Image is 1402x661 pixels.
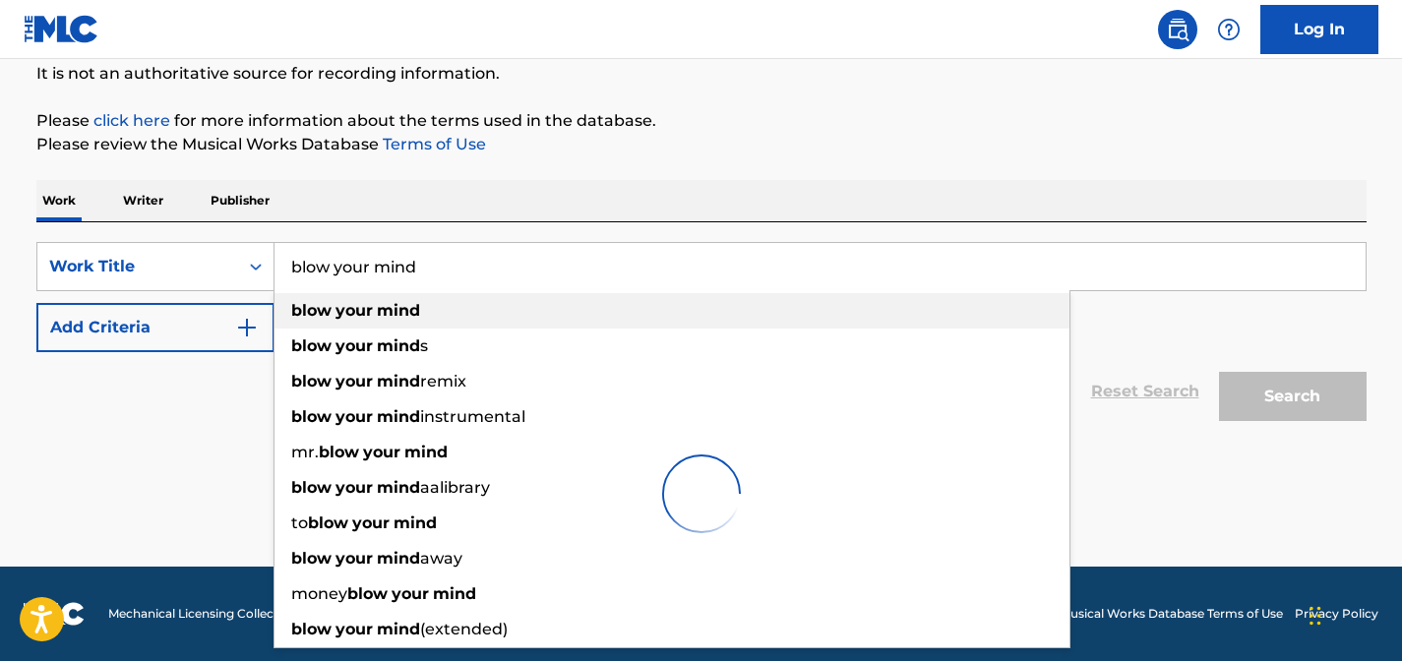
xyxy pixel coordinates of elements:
[647,440,755,547] img: preloader
[377,620,420,638] strong: mind
[1166,18,1189,41] img: search
[1310,586,1321,645] div: Drag
[93,111,170,130] a: click here
[291,407,332,426] strong: blow
[1217,18,1241,41] img: help
[108,605,336,623] span: Mechanical Licensing Collective © 2025
[420,620,508,638] span: (extended)
[49,255,226,278] div: Work Title
[291,620,332,638] strong: blow
[1304,567,1402,661] iframe: Chat Widget
[335,336,373,355] strong: your
[377,336,420,355] strong: mind
[377,407,420,426] strong: mind
[377,301,420,320] strong: mind
[291,584,347,603] span: money
[36,62,1367,86] p: It is not an authoritative source for recording information.
[420,372,466,391] span: remix
[36,109,1367,133] p: Please for more information about the terms used in the database.
[24,15,99,43] img: MLC Logo
[420,549,462,568] span: away
[235,316,259,339] img: 9d2ae6d4665cec9f34b9.svg
[1209,10,1249,49] div: Help
[1260,5,1378,54] a: Log In
[24,602,85,626] img: logo
[377,372,420,391] strong: mind
[379,135,486,153] a: Terms of Use
[335,549,373,568] strong: your
[347,584,388,603] strong: blow
[1158,10,1197,49] a: Public Search
[291,301,332,320] strong: blow
[205,180,275,221] p: Publisher
[335,301,373,320] strong: your
[392,584,429,603] strong: your
[335,620,373,638] strong: your
[36,180,82,221] p: Work
[36,242,1367,431] form: Search Form
[1295,605,1378,623] a: Privacy Policy
[36,133,1367,156] p: Please review the Musical Works Database
[36,303,274,352] button: Add Criteria
[117,180,169,221] p: Writer
[335,372,373,391] strong: your
[1060,605,1283,623] a: Musical Works Database Terms of Use
[291,372,332,391] strong: blow
[420,407,525,426] span: instrumental
[291,336,332,355] strong: blow
[420,336,428,355] span: s
[335,407,373,426] strong: your
[377,549,420,568] strong: mind
[433,584,476,603] strong: mind
[291,549,332,568] strong: blow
